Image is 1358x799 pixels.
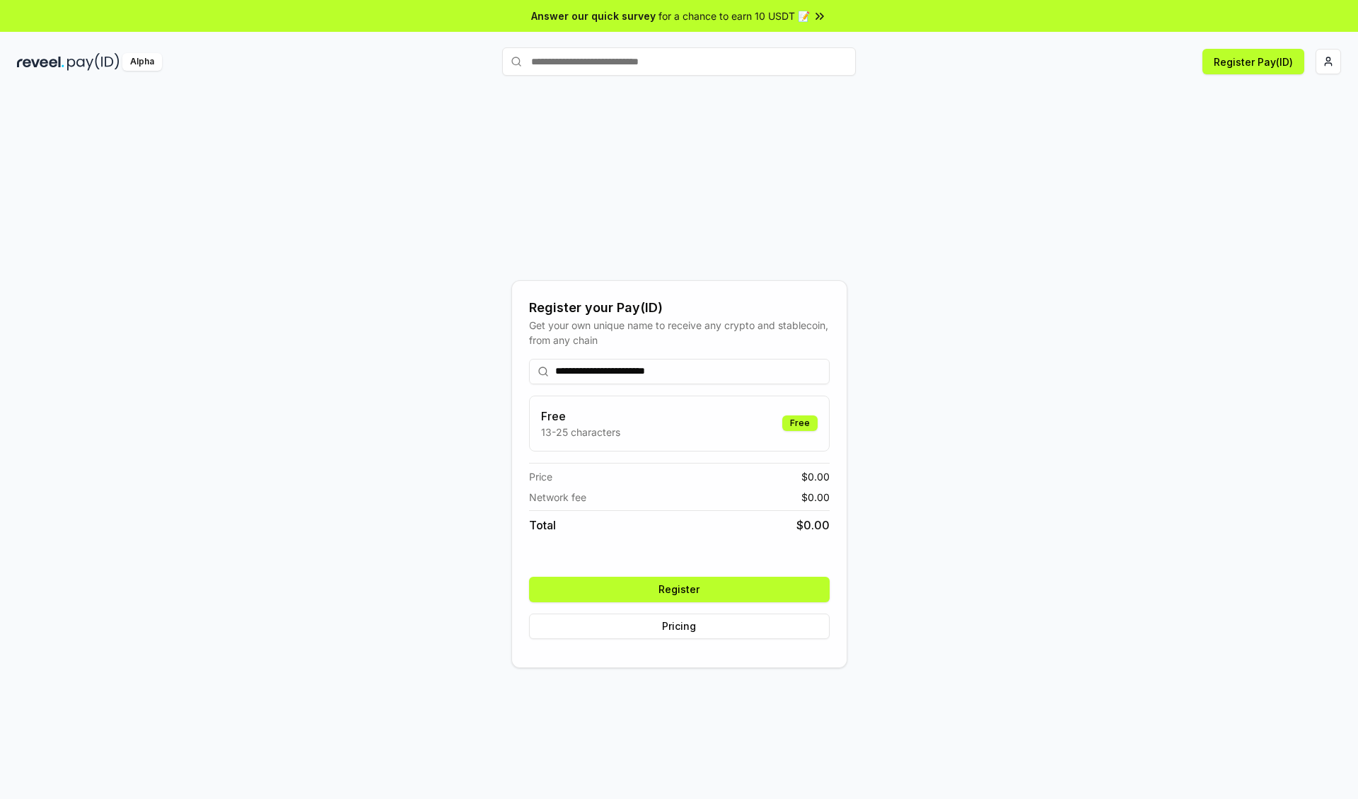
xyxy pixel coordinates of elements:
[541,425,620,439] p: 13-25 characters
[796,517,830,534] span: $ 0.00
[658,8,810,23] span: for a chance to earn 10 USDT 📝
[122,53,162,71] div: Alpha
[541,408,620,425] h3: Free
[529,577,830,602] button: Register
[17,53,64,71] img: reveel_dark
[782,415,818,431] div: Free
[801,490,830,505] span: $ 0.00
[67,53,120,71] img: pay_id
[529,614,830,639] button: Pricing
[529,490,586,505] span: Network fee
[1202,49,1304,74] button: Register Pay(ID)
[531,8,656,23] span: Answer our quick survey
[529,298,830,318] div: Register your Pay(ID)
[529,469,552,484] span: Price
[529,318,830,347] div: Get your own unique name to receive any crypto and stablecoin, from any chain
[529,517,556,534] span: Total
[801,469,830,484] span: $ 0.00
